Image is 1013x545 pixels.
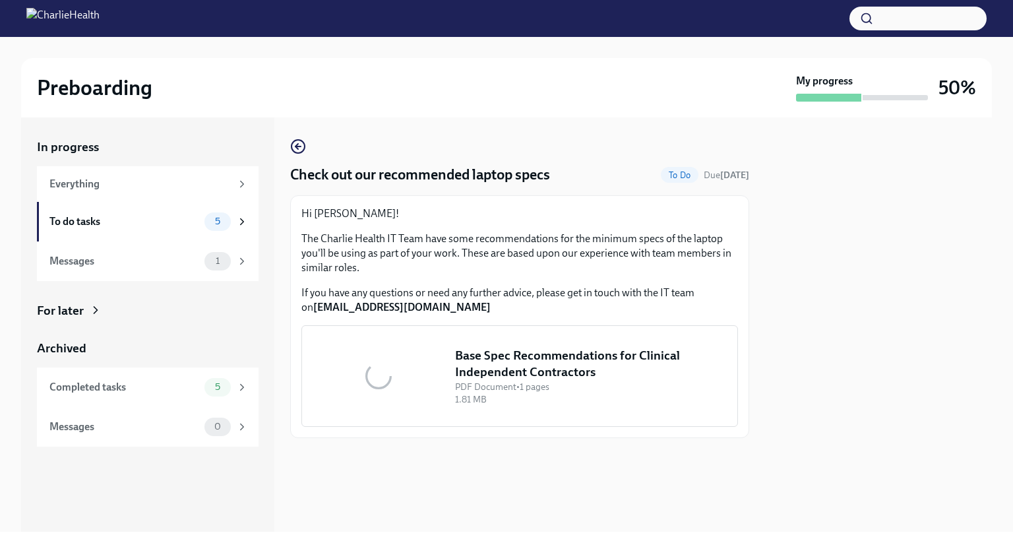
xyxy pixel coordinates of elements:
a: For later [37,302,259,319]
p: If you have any questions or need any further advice, please get in touch with the IT team on [301,286,738,315]
a: In progress [37,139,259,156]
div: Base Spec Recommendations for Clinical Independent Contractors [455,347,727,381]
strong: My progress [796,74,853,88]
a: Everything [37,166,259,202]
div: For later [37,302,84,319]
p: The Charlie Health IT Team have some recommendations for the minimum specs of the laptop you'll b... [301,232,738,275]
span: 1 [208,256,228,266]
a: Messages0 [37,407,259,447]
a: Messages1 [37,241,259,281]
a: To do tasks5 [37,202,259,241]
div: Messages [49,254,199,269]
span: 5 [207,216,228,226]
span: 0 [206,422,229,432]
div: To do tasks [49,214,199,229]
p: Hi [PERSON_NAME]! [301,207,738,221]
a: Completed tasks5 [37,368,259,407]
h4: Check out our recommended laptop specs [290,165,550,185]
span: 5 [207,382,228,392]
button: Base Spec Recommendations for Clinical Independent ContractorsPDF Document•1 pages1.81 MB [301,325,738,427]
span: To Do [661,170,698,180]
strong: [EMAIL_ADDRESS][DOMAIN_NAME] [313,301,491,313]
div: Messages [49,420,199,434]
a: Archived [37,340,259,357]
div: 1.81 MB [455,393,727,406]
strong: [DATE] [720,170,749,181]
h2: Preboarding [37,75,152,101]
h3: 50% [938,76,976,100]
div: Completed tasks [49,380,199,395]
span: Due [704,170,749,181]
span: October 14th, 2025 07:00 [704,169,749,181]
div: Everything [49,177,231,191]
img: CharlieHealth [26,8,100,29]
div: PDF Document • 1 pages [455,381,727,393]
